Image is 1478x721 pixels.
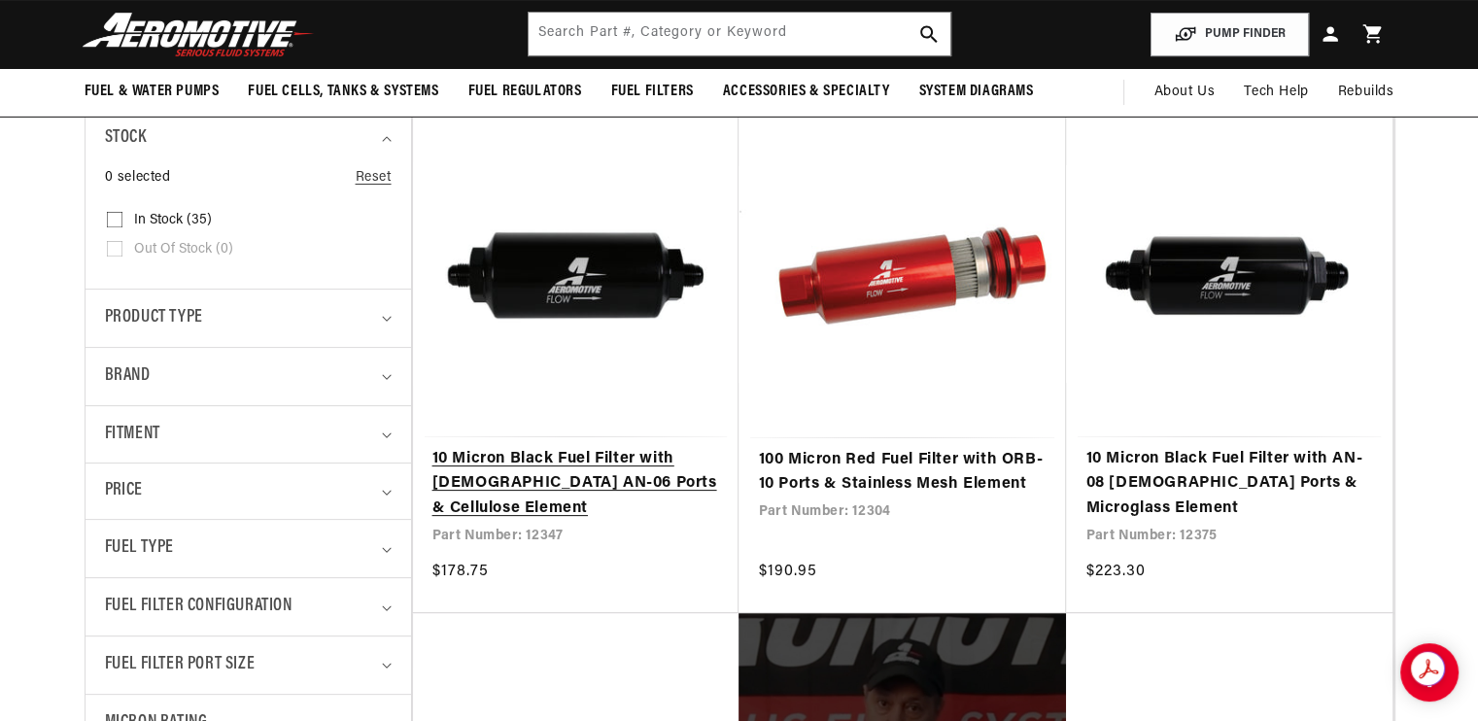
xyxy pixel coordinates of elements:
summary: Stock (0 selected) [105,110,392,167]
summary: Tech Help [1229,69,1323,116]
span: Fuel Regulators [468,82,582,102]
span: About Us [1153,85,1215,99]
a: 10 Micron Black Fuel Filter with [DEMOGRAPHIC_DATA] AN-06 Ports & Cellulose Element [432,447,720,522]
span: Fuel & Water Pumps [85,82,220,102]
span: Fitment [105,421,160,449]
summary: Fuel Filters [597,69,708,115]
span: Price [105,478,143,504]
summary: Fuel & Water Pumps [70,69,234,115]
input: Search by Part Number, Category or Keyword [529,13,950,55]
span: Fuel Filter Port Size [105,651,256,679]
span: Stock [105,124,147,153]
summary: Fitment (0 selected) [105,406,392,463]
summary: Accessories & Specialty [708,69,905,115]
a: 100 Micron Red Fuel Filter with ORB-10 Ports & Stainless Mesh Element [758,448,1047,498]
summary: Price [105,463,392,519]
summary: Fuel Cells, Tanks & Systems [233,69,453,115]
button: PUMP FINDER [1151,13,1309,56]
a: 10 Micron Black Fuel Filter with AN-08 [DEMOGRAPHIC_DATA] Ports & Microglass Element [1085,447,1373,522]
span: Product type [105,304,203,332]
span: Brand [105,362,151,391]
span: Out of stock (0) [134,241,233,258]
a: About Us [1139,69,1229,116]
span: Tech Help [1244,82,1308,103]
span: Rebuilds [1338,82,1394,103]
span: In stock (35) [134,212,212,229]
span: Fuel Filter Configuration [105,593,292,621]
summary: Rebuilds [1323,69,1409,116]
span: 0 selected [105,167,171,189]
summary: Fuel Type (0 selected) [105,520,392,577]
summary: Fuel Regulators [454,69,597,115]
img: Aeromotive [77,12,320,57]
span: Fuel Filters [611,82,694,102]
span: Fuel Cells, Tanks & Systems [248,82,438,102]
span: System Diagrams [919,82,1034,102]
summary: Product type (0 selected) [105,290,392,347]
a: Reset [356,167,392,189]
summary: Fuel Filter Configuration (0 selected) [105,578,392,635]
span: Fuel Type [105,534,174,563]
summary: Fuel Filter Port Size (0 selected) [105,636,392,694]
summary: System Diagrams [905,69,1048,115]
summary: Brand (0 selected) [105,348,392,405]
button: search button [908,13,950,55]
span: Accessories & Specialty [723,82,890,102]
